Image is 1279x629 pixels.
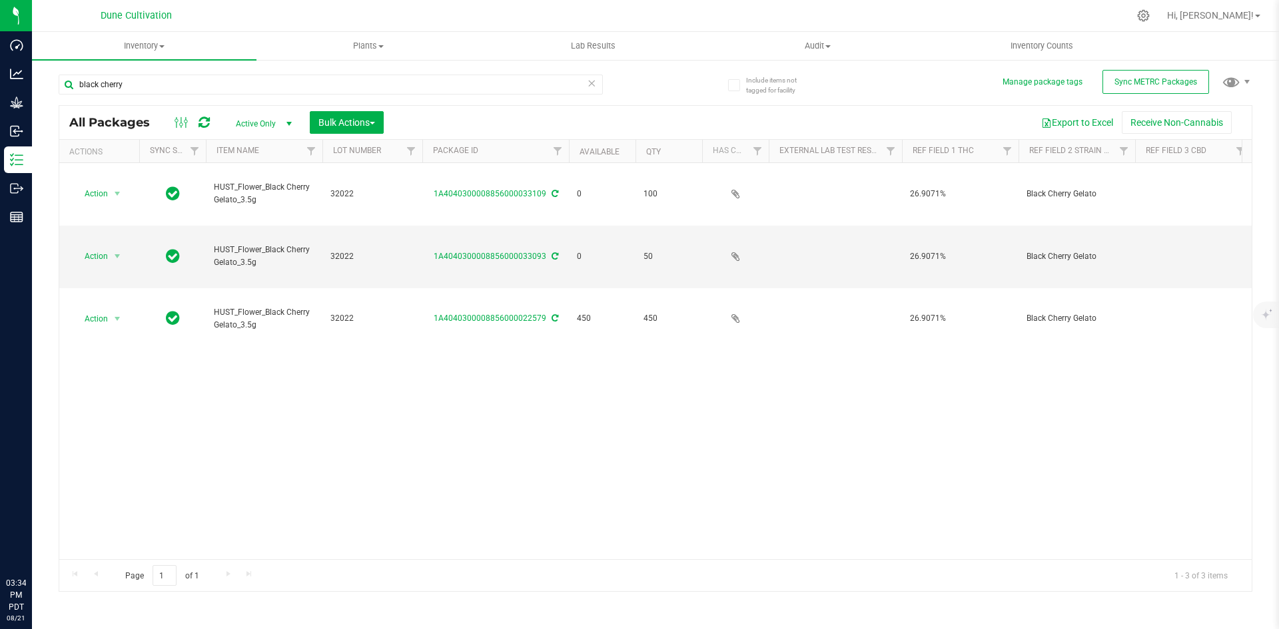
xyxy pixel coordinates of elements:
inline-svg: Inbound [10,124,23,138]
span: Black Cherry Gelato [1027,250,1127,263]
span: Action [73,310,109,328]
inline-svg: Dashboard [10,39,23,52]
input: Search Package ID, Item Name, SKU, Lot or Part Number... [59,75,603,95]
span: Page of 1 [114,565,210,586]
iframe: Resource center [13,523,53,562]
span: Plants [257,40,480,52]
a: Filter [1230,140,1252,162]
span: 0 [577,188,628,200]
span: 26.9071% [910,250,1011,263]
span: In Sync [166,309,180,327]
span: 1 - 3 of 3 items [1164,565,1238,585]
span: Sync from Compliance System [550,314,558,323]
button: Export to Excel [1033,111,1122,134]
a: 1A4040300008856000033109 [434,189,546,198]
a: Ref Field 2 Strain Name [1029,146,1126,155]
span: 450 [643,312,694,325]
span: 100 [643,188,694,200]
span: select [109,310,126,328]
button: Bulk Actions [310,111,384,134]
span: Bulk Actions [318,117,375,128]
span: Action [73,184,109,203]
span: Action [73,247,109,266]
a: Inventory Counts [930,32,1154,60]
span: Sync METRC Packages [1114,77,1197,87]
p: 03:34 PM PDT [6,577,26,613]
span: 26.9071% [910,312,1011,325]
a: Filter [1113,140,1135,162]
span: Dune Cultivation [101,10,172,21]
inline-svg: Reports [10,210,23,224]
span: In Sync [166,247,180,266]
span: 0 [577,250,628,263]
span: In Sync [166,184,180,203]
a: Filter [400,140,422,162]
a: Lab Results [481,32,705,60]
span: select [109,247,126,266]
a: Sync Status [150,146,201,155]
a: Filter [997,140,1019,162]
a: Filter [300,140,322,162]
a: Filter [184,140,206,162]
span: 32022 [330,188,414,200]
div: Manage settings [1135,9,1152,22]
input: 1 [153,565,177,586]
a: Ref Field 3 CBD [1146,146,1206,155]
a: Filter [547,140,569,162]
a: Ref Field 1 THC [913,146,974,155]
a: 1A4040300008856000022579 [434,314,546,323]
span: HUST_Flower_Black Cherry Gelato_3.5g [214,181,314,206]
inline-svg: Grow [10,96,23,109]
button: Sync METRC Packages [1102,70,1209,94]
span: All Packages [69,115,163,130]
span: Inventory [32,40,256,52]
span: HUST_Flower_Black Cherry Gelato_3.5g [214,306,314,331]
span: Inventory Counts [993,40,1091,52]
a: Filter [747,140,769,162]
span: HUST_Flower_Black Cherry Gelato_3.5g [214,244,314,269]
span: Clear [587,75,596,92]
span: 26.9071% [910,188,1011,200]
span: Black Cherry Gelato [1027,312,1127,325]
iframe: Resource center unread badge [39,521,55,536]
span: select [109,184,126,203]
span: Hi, [PERSON_NAME]! [1167,10,1254,21]
a: Qty [646,147,661,156]
span: Black Cherry Gelato [1027,188,1127,200]
inline-svg: Analytics [10,67,23,81]
a: Audit [705,32,930,60]
a: Package ID [433,146,478,155]
button: Manage package tags [1003,77,1082,88]
span: Include items not tagged for facility [746,75,813,95]
a: Lot Number [333,146,381,155]
a: Available [580,147,620,156]
a: External Lab Test Result [779,146,884,155]
span: Audit [706,40,929,52]
span: Lab Results [553,40,634,52]
a: Inventory [32,32,256,60]
span: 32022 [330,312,414,325]
span: 32022 [330,250,414,263]
span: 450 [577,312,628,325]
a: 1A4040300008856000033093 [434,252,546,261]
p: 08/21 [6,613,26,623]
div: Actions [69,147,134,156]
a: Filter [880,140,902,162]
a: Item Name [216,146,259,155]
span: Sync from Compliance System [550,189,558,198]
span: 50 [643,250,694,263]
a: Plants [256,32,481,60]
th: Has COA [702,140,769,163]
inline-svg: Outbound [10,182,23,195]
inline-svg: Inventory [10,153,23,166]
button: Receive Non-Cannabis [1122,111,1232,134]
span: Sync from Compliance System [550,252,558,261]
